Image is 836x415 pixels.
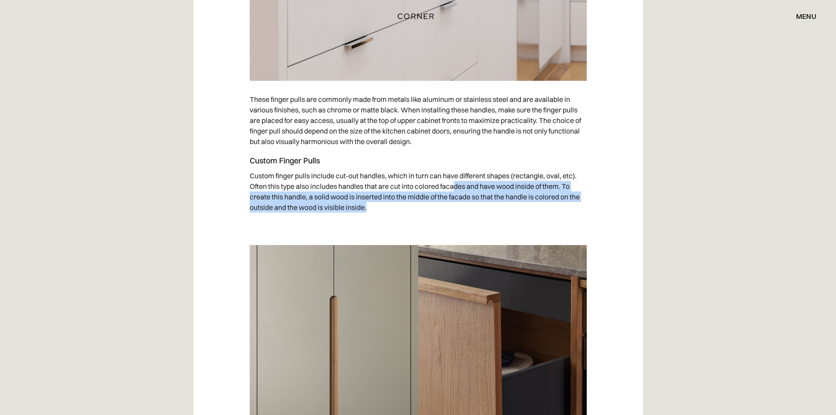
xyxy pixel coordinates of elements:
p: ‍ [250,217,587,236]
a: home [387,11,449,22]
div: menu [796,13,816,20]
h4: Custom Finger Pulls [250,155,587,166]
p: Custom finger pulls include cut-out handles, which in turn can have different shapes (rectangle, ... [250,166,587,217]
div: menu [787,9,816,24]
p: These finger pulls are commonly made from metals like aluminum or stainless steel and are availab... [250,90,587,151]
